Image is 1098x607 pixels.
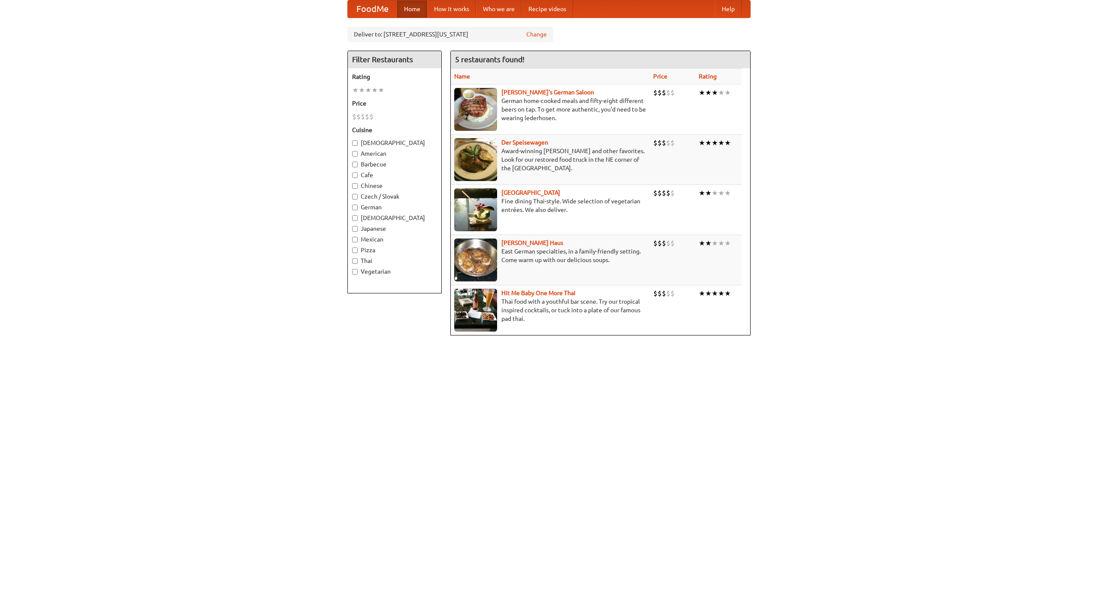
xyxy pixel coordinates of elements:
li: $ [653,138,658,148]
li: ★ [712,88,718,97]
img: babythai.jpg [454,289,497,332]
input: Vegetarian [352,269,358,275]
img: kohlhaus.jpg [454,239,497,281]
li: $ [666,239,670,248]
label: Chinese [352,181,437,190]
a: Hit Me Baby One More Thai [501,290,576,296]
img: esthers.jpg [454,88,497,131]
li: $ [670,289,675,298]
li: ★ [718,138,724,148]
li: ★ [705,88,712,97]
li: ★ [712,239,718,248]
input: Chinese [352,183,358,189]
li: $ [658,289,662,298]
li: ★ [712,289,718,298]
li: $ [666,138,670,148]
h5: Price [352,99,437,108]
h5: Rating [352,72,437,81]
li: $ [670,88,675,97]
a: Help [715,0,742,18]
label: Cafe [352,171,437,179]
li: ★ [378,85,384,95]
label: Vegetarian [352,267,437,276]
a: Recipe videos [522,0,573,18]
label: Mexican [352,235,437,244]
a: [GEOGRAPHIC_DATA] [501,189,560,196]
input: Czech / Slovak [352,194,358,199]
label: [DEMOGRAPHIC_DATA] [352,214,437,222]
label: [DEMOGRAPHIC_DATA] [352,139,437,147]
p: Thai food with a youthful bar scene. Try our tropical inspired cocktails, or tuck into a plate of... [454,297,646,323]
li: ★ [705,239,712,248]
label: Thai [352,257,437,265]
li: $ [670,188,675,198]
label: Barbecue [352,160,437,169]
p: Award-winning [PERSON_NAME] and other favorites. Look for our restored food truck in the NE corne... [454,147,646,172]
li: $ [369,112,374,121]
img: satay.jpg [454,188,497,231]
li: $ [662,138,666,148]
li: $ [670,138,675,148]
a: Der Speisewagen [501,139,548,146]
a: How it works [427,0,476,18]
b: [PERSON_NAME]'s German Saloon [501,89,594,96]
li: $ [662,289,666,298]
label: American [352,149,437,158]
li: $ [365,112,369,121]
a: FoodMe [348,0,397,18]
label: Japanese [352,224,437,233]
li: ★ [365,85,371,95]
li: ★ [699,138,705,148]
li: ★ [718,289,724,298]
img: speisewagen.jpg [454,138,497,181]
li: ★ [699,239,705,248]
h4: Filter Restaurants [348,51,441,68]
a: Change [526,30,547,39]
li: $ [653,239,658,248]
li: $ [666,289,670,298]
li: ★ [724,88,731,97]
li: ★ [718,239,724,248]
li: $ [662,88,666,97]
input: Thai [352,258,358,264]
li: ★ [371,85,378,95]
li: ★ [359,85,365,95]
input: American [352,151,358,157]
input: [DEMOGRAPHIC_DATA] [352,140,358,146]
li: $ [653,289,658,298]
p: German home-cooked meals and fifty-eight different beers on tap. To get more authentic, you'd nee... [454,97,646,122]
li: ★ [724,188,731,198]
input: Cafe [352,172,358,178]
input: Pizza [352,248,358,253]
li: $ [361,112,365,121]
a: Home [397,0,427,18]
li: ★ [699,289,705,298]
li: $ [653,188,658,198]
li: ★ [712,188,718,198]
label: Pizza [352,246,437,254]
li: ★ [699,88,705,97]
li: ★ [699,188,705,198]
li: $ [658,188,662,198]
li: ★ [705,138,712,148]
li: $ [666,188,670,198]
li: ★ [724,289,731,298]
a: [PERSON_NAME] Haus [501,239,563,246]
li: ★ [712,138,718,148]
label: Czech / Slovak [352,192,437,201]
li: ★ [352,85,359,95]
li: ★ [705,289,712,298]
a: Price [653,73,667,80]
input: Barbecue [352,162,358,167]
input: German [352,205,358,210]
div: Deliver to: [STREET_ADDRESS][US_STATE] [347,27,553,42]
ng-pluralize: 5 restaurants found! [455,55,525,63]
li: ★ [724,138,731,148]
li: $ [662,188,666,198]
input: Mexican [352,237,358,242]
a: Rating [699,73,717,80]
